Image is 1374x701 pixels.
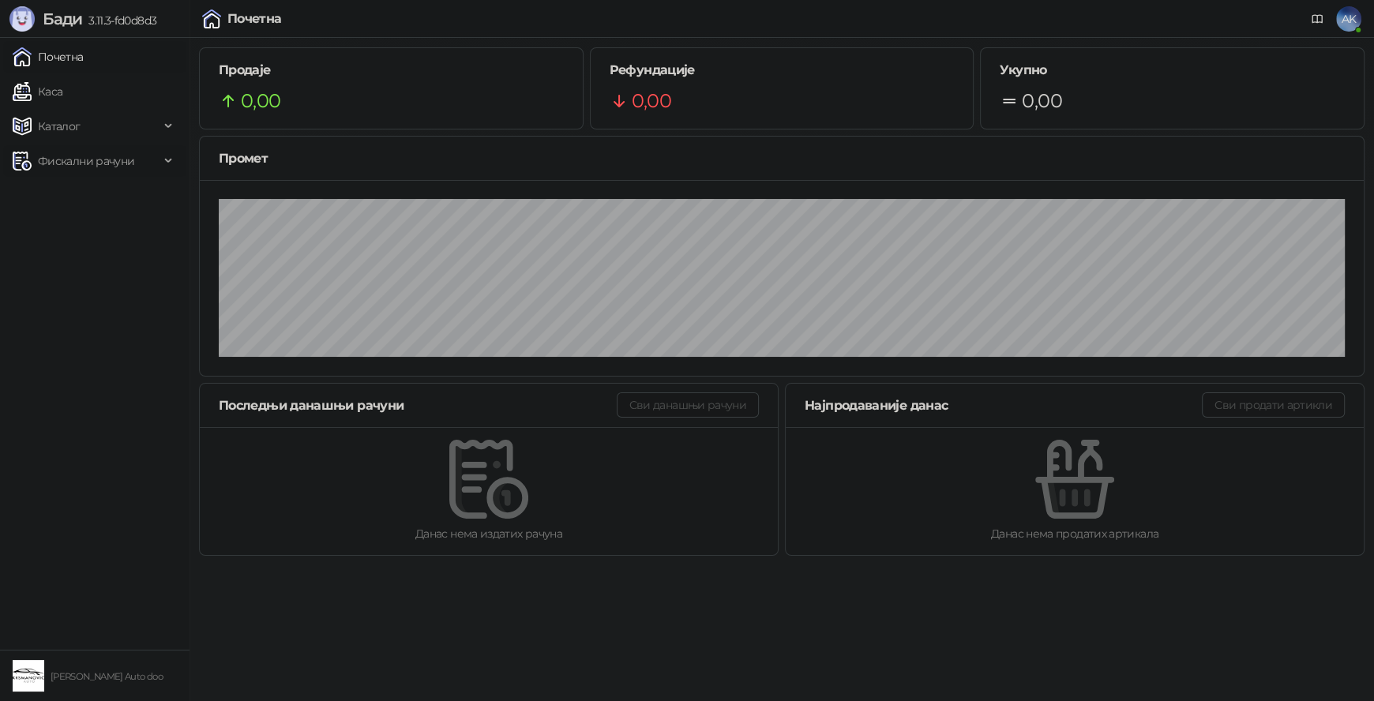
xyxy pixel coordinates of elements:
a: Каса [13,76,62,107]
button: Сви данашњи рачуни [617,392,759,418]
h5: Рефундације [610,61,955,80]
div: Најпродаваније данас [805,395,1202,415]
img: Logo [9,6,35,32]
span: Бади [43,9,82,28]
span: AK [1336,6,1361,32]
div: Последњи данашњи рачуни [219,395,617,415]
h5: Продаје [219,61,564,80]
div: Промет [219,148,1345,168]
a: Документација [1305,6,1330,32]
span: 3.11.3-fd0d8d3 [82,13,156,28]
h5: Укупно [1000,61,1345,80]
div: Данас нема издатих рачуна [225,525,753,542]
span: 0,00 [632,86,671,116]
span: 0,00 [241,86,280,116]
span: 0,00 [1022,86,1061,116]
a: Почетна [13,41,84,73]
div: Почетна [227,13,282,25]
small: [PERSON_NAME] Auto doo [51,671,163,682]
button: Сви продати артикли [1202,392,1345,418]
span: Фискални рачуни [38,145,134,177]
img: 64x64-companyLogo-656abe8e-fc8b-482c-b8ca-49f9280bafb6.png [13,660,44,692]
div: Данас нема продатих артикала [811,525,1338,542]
span: Каталог [38,111,81,142]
